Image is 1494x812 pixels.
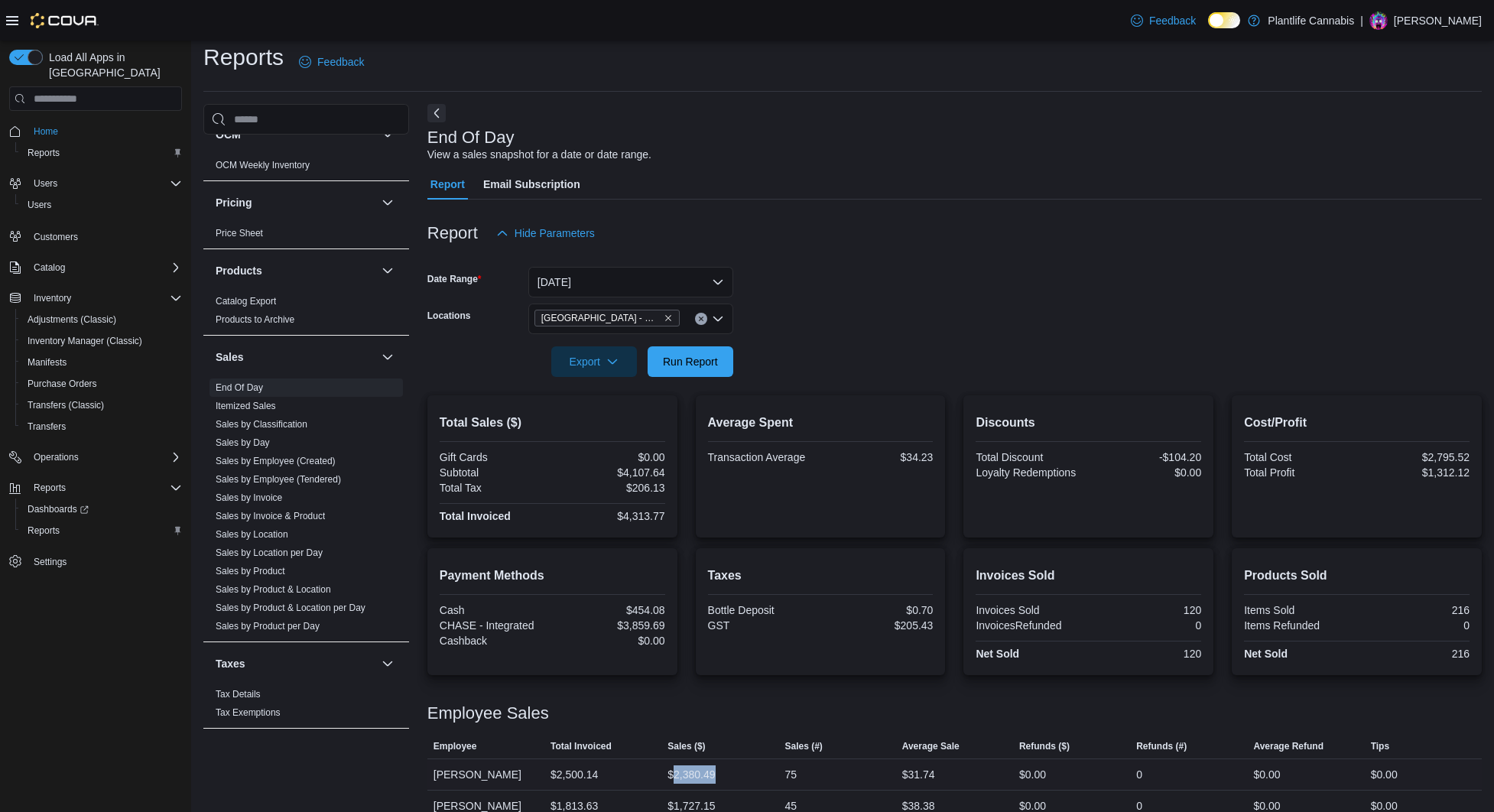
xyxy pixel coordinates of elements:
button: Settings [3,551,188,573]
button: Manifests [15,352,188,373]
h3: OCM [216,127,241,142]
button: Inventory [3,287,188,309]
span: Users [28,174,182,193]
a: Catalog Export [216,296,276,307]
a: Adjustments (Classic) [21,310,122,329]
span: Average Sale [902,740,960,752]
a: Purchase Orders [21,375,103,393]
div: $31.74 [902,765,935,784]
div: Aaron Bryson [1369,11,1388,30]
button: Pricing [378,193,397,212]
button: Pricing [216,195,375,210]
button: Operations [3,447,188,468]
button: Transfers (Classic) [15,395,188,416]
div: GST [708,619,817,632]
h3: Taxes [216,656,245,671]
span: Price Sheet [216,227,263,239]
span: Feedback [1149,13,1196,28]
span: Dashboards [28,503,89,515]
a: Sales by Day [216,437,270,448]
span: Inventory Manager (Classic) [21,332,182,350]
button: Next [427,104,446,122]
div: $205.43 [823,619,933,632]
div: -$104.20 [1092,451,1201,463]
span: Manifests [21,353,182,372]
a: End Of Day [216,382,263,393]
span: Sales (#) [784,740,822,752]
button: Reports [3,477,188,499]
div: 75 [784,765,797,784]
label: Date Range [427,273,482,285]
span: Users [34,177,57,190]
div: Total Tax [440,482,549,494]
span: Sales by Classification [216,418,307,430]
span: Sales by Location [216,528,288,541]
a: Sales by Invoice [216,492,282,503]
button: Users [28,174,63,193]
button: Transfers [15,416,188,437]
a: Manifests [21,353,73,372]
div: $1,312.12 [1360,466,1470,479]
button: Customers [3,225,188,247]
a: Transfers (Classic) [21,396,110,414]
div: 216 [1360,648,1470,660]
a: Feedback [293,47,370,77]
button: Users [15,194,188,216]
div: $4,107.64 [555,466,664,479]
span: Settings [28,552,182,571]
div: $206.13 [555,482,664,494]
span: Transfers (Classic) [28,399,104,411]
label: Locations [427,310,471,322]
div: 120 [1092,648,1201,660]
span: Refunds ($) [1019,740,1070,752]
a: Feedback [1125,5,1202,36]
div: [PERSON_NAME] [427,759,544,790]
span: Sales by Product [216,565,285,577]
button: Catalog [28,258,71,277]
span: Sales by Product per Day [216,620,320,632]
div: Total Cost [1244,451,1353,463]
button: Export [551,346,637,377]
strong: Net Sold [1244,648,1288,660]
div: Total Profit [1244,466,1353,479]
span: Sales by Product & Location [216,583,331,596]
span: Catalog [34,261,65,274]
button: Products [216,263,375,278]
button: Run Report [648,346,733,377]
div: Taxes [203,685,409,728]
a: Dashboards [15,499,188,520]
button: Remove Calgary - Mahogany Market from selection in this group [664,313,673,323]
button: Products [378,261,397,280]
h2: Payment Methods [440,567,665,585]
a: Sales by Product [216,566,285,577]
span: Dark Mode [1208,28,1209,29]
div: Gift Cards [440,451,549,463]
span: Transfers [28,421,66,433]
a: Transfers [21,417,72,436]
div: Sales [203,378,409,641]
div: $0.00 [1253,765,1280,784]
span: Sales by Product & Location per Day [216,602,365,614]
div: $4,313.77 [555,510,664,522]
h3: Products [216,263,262,278]
a: Sales by Location per Day [216,547,323,558]
h3: Sales [216,349,244,365]
span: Reports [21,144,182,162]
div: $0.00 [555,635,664,647]
span: Sales by Location per Day [216,547,323,559]
span: Tax Exemptions [216,706,281,719]
button: Operations [28,448,85,466]
span: Reports [28,147,60,159]
button: Purchase Orders [15,373,188,395]
span: Operations [34,451,79,463]
span: Settings [34,556,67,568]
div: $3,859.69 [555,619,664,632]
h2: Discounts [976,414,1201,432]
button: Open list of options [712,313,724,325]
span: Purchase Orders [21,375,182,393]
p: [PERSON_NAME] [1394,11,1482,30]
span: Tips [1371,740,1389,752]
img: Cova [31,13,99,28]
button: Taxes [378,654,397,673]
